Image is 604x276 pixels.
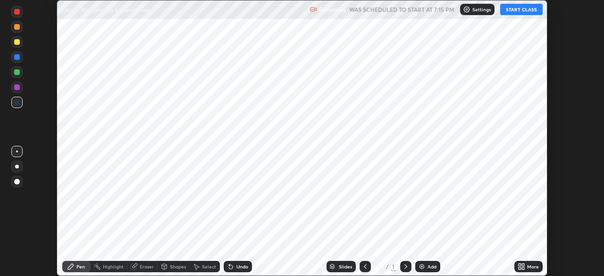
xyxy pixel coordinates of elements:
div: Slides [339,264,352,269]
div: 1 [375,264,384,269]
div: 1 [391,262,396,271]
div: More [527,264,539,269]
div: Pen [76,264,85,269]
div: / [386,264,389,269]
img: class-settings-icons [463,6,470,13]
div: Add [428,264,436,269]
p: Recording [319,6,345,13]
div: Highlight [103,264,124,269]
img: recording.375f2c34.svg [310,6,317,13]
div: Shapes [170,264,186,269]
p: Lec-10 Haloalkanes & Haloarenes [62,6,150,13]
div: Undo [236,264,248,269]
div: Eraser [140,264,154,269]
p: Settings [472,7,491,12]
h5: WAS SCHEDULED TO START AT 7:15 PM [349,5,454,14]
img: add-slide-button [418,263,426,270]
button: START CLASS [500,4,543,15]
div: Select [202,264,216,269]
